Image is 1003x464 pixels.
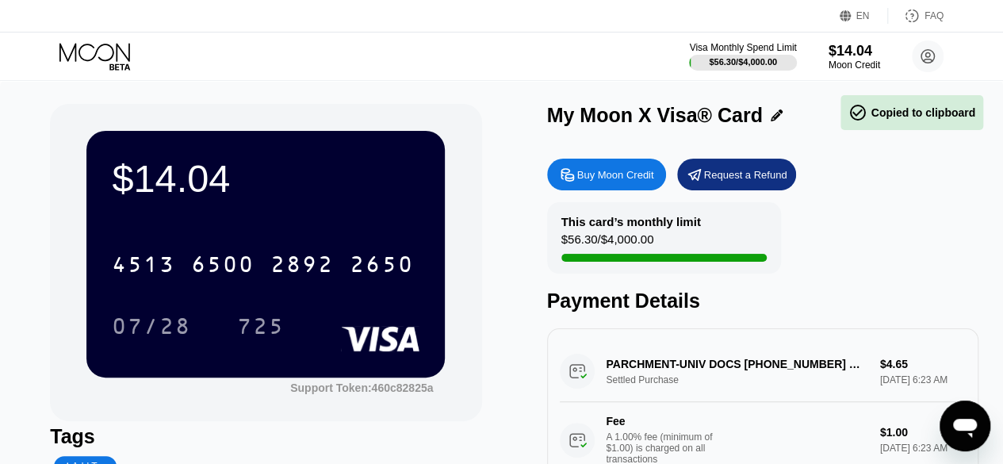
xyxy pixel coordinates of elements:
[689,42,796,71] div: Visa Monthly Spend Limit$56.30/$4,000.00
[547,159,666,190] div: Buy Moon Credit
[577,168,654,182] div: Buy Moon Credit
[848,103,975,122] div: Copied to clipboard
[848,103,867,122] span: 
[191,254,255,279] div: 6500
[856,10,870,21] div: EN
[829,43,880,59] div: $14.04
[704,168,787,182] div: Request a Refund
[290,382,433,394] div: Support Token:460c82825a
[840,8,888,24] div: EN
[607,415,718,428] div: Fee
[225,306,297,346] div: 725
[709,57,777,67] div: $56.30 / $4,000.00
[112,254,175,279] div: 4513
[880,443,966,454] div: [DATE] 6:23 AM
[940,401,990,451] iframe: Button to launch messaging window
[561,215,701,228] div: This card’s monthly limit
[880,426,966,439] div: $1.00
[547,290,978,313] div: Payment Details
[100,306,203,346] div: 07/28
[925,10,944,21] div: FAQ
[102,244,423,284] div: 4513650028922650
[888,8,944,24] div: FAQ
[270,254,334,279] div: 2892
[290,382,433,394] div: Support Token: 460c82825a
[237,316,285,341] div: 725
[547,104,763,127] div: My Moon X Visa® Card
[112,156,419,201] div: $14.04
[677,159,796,190] div: Request a Refund
[829,59,880,71] div: Moon Credit
[561,232,654,254] div: $56.30 / $4,000.00
[50,425,481,448] div: Tags
[112,316,191,341] div: 07/28
[829,43,880,71] div: $14.04Moon Credit
[689,42,796,53] div: Visa Monthly Spend Limit
[350,254,413,279] div: 2650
